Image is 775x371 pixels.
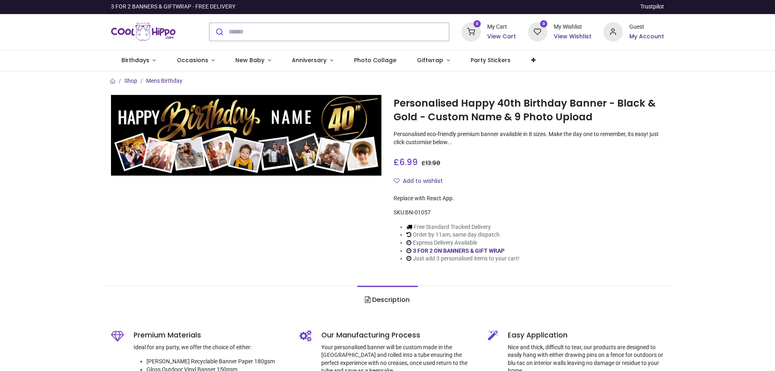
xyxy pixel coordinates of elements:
span: Giftwrap [417,56,443,64]
p: Ideal for any party, we offer the choice of either: [134,344,287,352]
a: Shop [124,78,137,84]
img: Cool Hippo [111,21,176,43]
span: BN-01057 [405,209,431,216]
span: £ [421,159,440,167]
button: Submit [209,23,228,41]
h5: Our Manufacturing Process [321,330,476,340]
li: [PERSON_NAME] Recyclable Banner Paper 180gsm [147,358,287,366]
h1: Personalised Happy 40th Birthday Banner - Black & Gold - Custom Name & 9 Photo Upload [394,96,664,124]
span: Occasions [177,56,208,64]
li: Just add 3 personalised items to your cart! [406,255,519,263]
li: Order by 11am, same day dispatch [406,231,519,239]
p: Personalised eco-friendly premium banner available in 8 sizes. Make the day one to remember, its ... [394,130,664,146]
img: Personalised Happy 40th Birthday Banner - Black & Gold - Custom Name & 9 Photo Upload [111,95,381,176]
span: 13.98 [425,159,440,167]
span: Photo Collage [354,56,396,64]
a: Mens Birthday [146,78,182,84]
div: 3 FOR 2 BANNERS & GIFTWRAP - FREE DELIVERY [111,3,235,11]
div: SKU: [394,209,664,217]
span: New Baby [235,56,264,64]
div: My Wishlist [554,23,591,31]
a: Trustpilot [640,3,664,11]
li: Express Delivery Available [406,239,519,247]
a: Giftwrap [406,50,460,71]
span: Anniversary [292,56,327,64]
a: Birthdays [111,50,166,71]
h5: Easy Application [508,330,664,340]
a: View Wishlist [554,33,591,41]
h5: Premium Materials [134,330,287,340]
span: 6.99 [399,156,418,168]
li: Free Standard Tracked Delivery [406,223,519,231]
a: My Account [629,33,664,41]
div: Replace with React App. [394,195,664,203]
div: Guest [629,23,664,31]
a: 0 [461,28,481,34]
button: Add to wishlistAdd to wishlist [394,174,450,188]
a: New Baby [225,50,282,71]
a: Anniversary [281,50,344,71]
sup: 0 [473,20,481,28]
a: 3 FOR 2 ON BANNERS & GIFT WRAP [413,247,505,254]
sup: 0 [540,20,548,28]
i: Add to wishlist [394,178,400,184]
a: Occasions [166,50,225,71]
a: Description [357,286,417,314]
span: £ [394,156,418,168]
span: Birthdays [121,56,149,64]
span: Party Stickers [471,56,511,64]
div: My Cart [487,23,516,31]
a: Logo of Cool Hippo [111,21,176,43]
a: View Cart [487,33,516,41]
a: 0 [528,28,547,34]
